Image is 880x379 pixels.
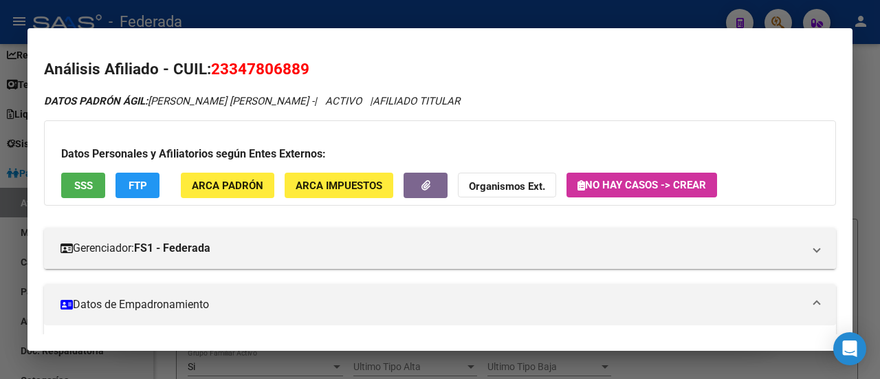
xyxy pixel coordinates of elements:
[192,180,263,192] span: ARCA Padrón
[61,146,819,162] h3: Datos Personales y Afiliatorios según Entes Externos:
[61,173,105,198] button: SSS
[285,173,393,198] button: ARCA Impuestos
[44,95,314,107] span: [PERSON_NAME] [PERSON_NAME] -
[833,332,866,365] div: Open Intercom Messenger
[181,173,274,198] button: ARCA Padrón
[296,180,382,192] span: ARCA Impuestos
[44,95,460,107] i: | ACTIVO |
[373,95,460,107] span: AFILIADO TITULAR
[60,240,803,257] mat-panel-title: Gerenciador:
[129,180,147,192] span: FTP
[134,240,210,257] strong: FS1 - Federada
[577,179,706,191] span: No hay casos -> Crear
[566,173,717,197] button: No hay casos -> Crear
[469,180,545,193] strong: Organismos Ext.
[74,180,93,192] span: SSS
[44,284,836,325] mat-expansion-panel-header: Datos de Empadronamiento
[115,173,159,198] button: FTP
[211,60,309,78] span: 23347806889
[44,228,836,269] mat-expansion-panel-header: Gerenciador:FS1 - Federada
[458,173,556,198] button: Organismos Ext.
[44,95,148,107] strong: DATOS PADRÓN ÁGIL:
[44,58,836,81] h2: Análisis Afiliado - CUIL:
[60,296,803,313] mat-panel-title: Datos de Empadronamiento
